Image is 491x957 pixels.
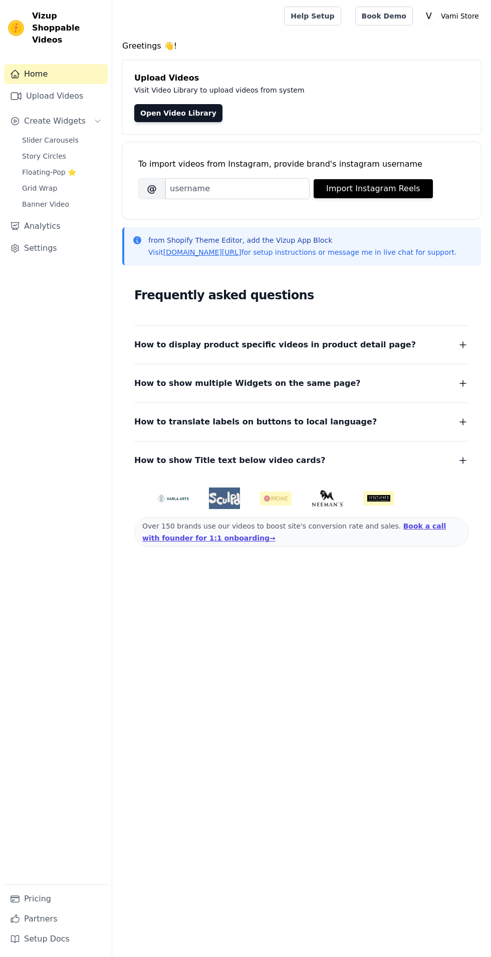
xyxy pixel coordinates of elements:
[134,104,222,122] a: Open Video Library
[8,20,24,36] img: Vizup
[16,197,108,211] a: Banner Video
[4,64,108,84] a: Home
[16,149,108,163] a: Story Circles
[148,235,456,245] p: from Shopify Theme Editor, add the Vizup App Block
[134,415,377,429] span: How to translate labels on buttons to local language?
[134,72,469,84] h4: Upload Videos
[138,158,465,170] div: To import videos from Instagram, provide brand's instagram username
[22,135,79,145] span: Slider Carousels
[16,133,108,147] a: Slider Carousels
[134,376,361,390] span: How to show multiple Widgets on the same page?
[363,491,395,506] img: Soulflower
[134,415,469,429] button: How to translate labels on buttons to local language?
[134,285,469,305] h2: Frequently asked questions
[22,183,57,193] span: Grid Wrap
[24,115,86,127] span: Create Widgets
[157,494,189,503] img: HarlaArts
[32,10,104,46] span: Vizup Shoppable Videos
[142,522,446,542] a: Book a call with founder for 1:1 onboarding
[355,7,413,26] a: Book Demo
[148,247,456,257] p: Visit for setup instructions or message me in live chat for support.
[426,11,432,21] text: V
[209,492,240,505] img: Sculpd US
[421,7,483,25] button: V Vami Store
[134,376,469,390] button: How to show multiple Widgets on the same page?
[4,111,108,131] button: Create Widgets
[16,181,108,195] a: Grid Wrap
[163,248,241,256] a: [DOMAIN_NAME][URL]
[437,7,483,25] p: Vami Store
[314,179,433,198] button: Import Instagram Reels
[260,492,292,506] img: Aachho
[134,338,416,352] span: How to display product specific videos in product detail page?
[22,199,69,209] span: Banner Video
[284,7,341,26] a: Help Setup
[134,338,469,352] button: How to display product specific videos in product detail page?
[138,178,165,199] span: @
[134,453,326,467] span: How to show Title text below video cards?
[122,40,481,52] h4: Greetings 👋!
[4,909,108,929] a: Partners
[16,165,108,179] a: Floating-Pop ⭐
[4,238,108,258] a: Settings
[134,84,469,96] p: Visit Video Library to upload videos from system
[4,929,108,949] a: Setup Docs
[4,216,108,236] a: Analytics
[22,151,66,161] span: Story Circles
[22,167,76,177] span: Floating-Pop ⭐
[4,889,108,909] a: Pricing
[312,490,343,507] img: Neeman's
[165,178,310,199] input: username
[134,453,469,467] button: How to show Title text below video cards?
[4,86,108,106] a: Upload Videos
